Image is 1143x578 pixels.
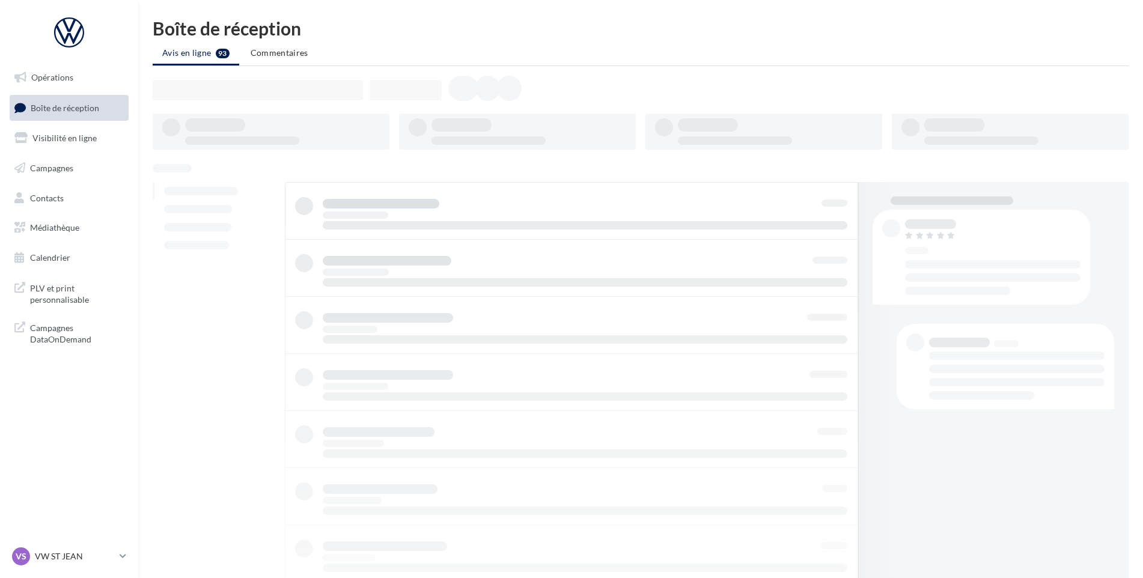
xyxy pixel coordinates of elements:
a: PLV et print personnalisable [7,275,131,311]
span: Médiathèque [30,222,79,233]
a: Médiathèque [7,215,131,240]
div: Boîte de réception [153,19,1129,37]
span: Commentaires [251,47,308,58]
a: Opérations [7,65,131,90]
a: Campagnes [7,156,131,181]
span: Campagnes DataOnDemand [30,320,124,345]
span: VS [16,550,26,562]
a: Campagnes DataOnDemand [7,315,131,350]
a: Calendrier [7,245,131,270]
span: Opérations [31,72,73,82]
a: VS VW ST JEAN [10,545,129,568]
a: Boîte de réception [7,95,131,121]
span: Visibilité en ligne [32,133,97,143]
p: VW ST JEAN [35,550,115,562]
span: PLV et print personnalisable [30,280,124,306]
a: Visibilité en ligne [7,126,131,151]
span: Boîte de réception [31,102,99,112]
span: Contacts [30,192,64,202]
a: Contacts [7,186,131,211]
span: Campagnes [30,163,73,173]
span: Calendrier [30,252,70,263]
